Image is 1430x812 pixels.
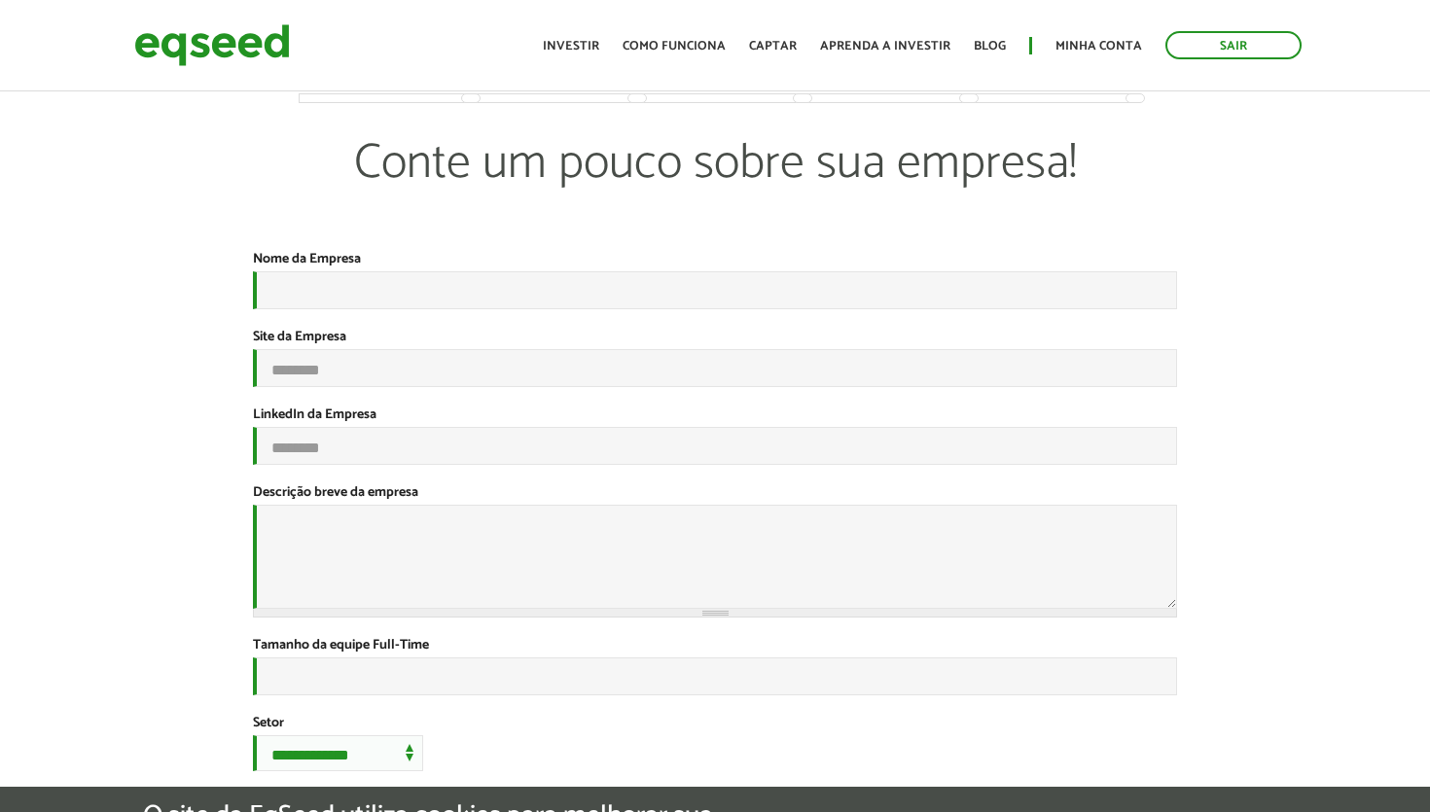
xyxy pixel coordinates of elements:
[623,40,726,53] a: Como funciona
[820,40,950,53] a: Aprenda a investir
[974,40,1006,53] a: Blog
[253,331,346,344] label: Site da Empresa
[1055,40,1142,53] a: Minha conta
[253,408,376,422] label: LinkedIn da Empresa
[543,40,599,53] a: Investir
[253,639,429,653] label: Tamanho da equipe Full-Time
[1165,31,1302,59] a: Sair
[134,19,290,71] img: EqSeed
[749,40,797,53] a: Captar
[300,134,1131,251] p: Conte um pouco sobre sua empresa!
[253,717,284,730] label: Setor
[253,253,361,266] label: Nome da Empresa
[253,486,418,500] label: Descrição breve da empresa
